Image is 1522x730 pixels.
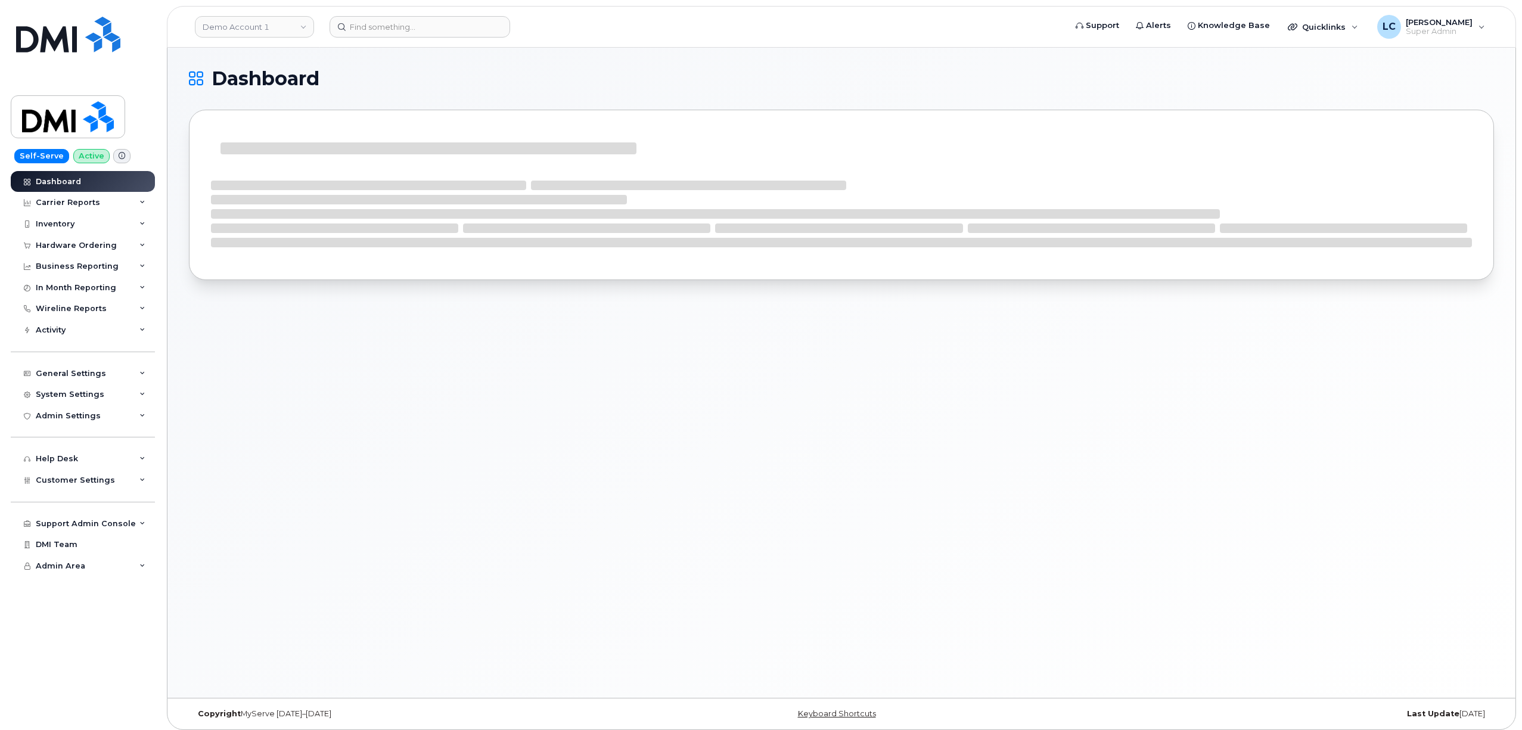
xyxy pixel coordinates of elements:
div: [DATE] [1059,709,1494,719]
strong: Last Update [1407,709,1459,718]
a: Keyboard Shortcuts [798,709,876,718]
div: MyServe [DATE]–[DATE] [189,709,624,719]
strong: Copyright [198,709,241,718]
span: Dashboard [212,70,319,88]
